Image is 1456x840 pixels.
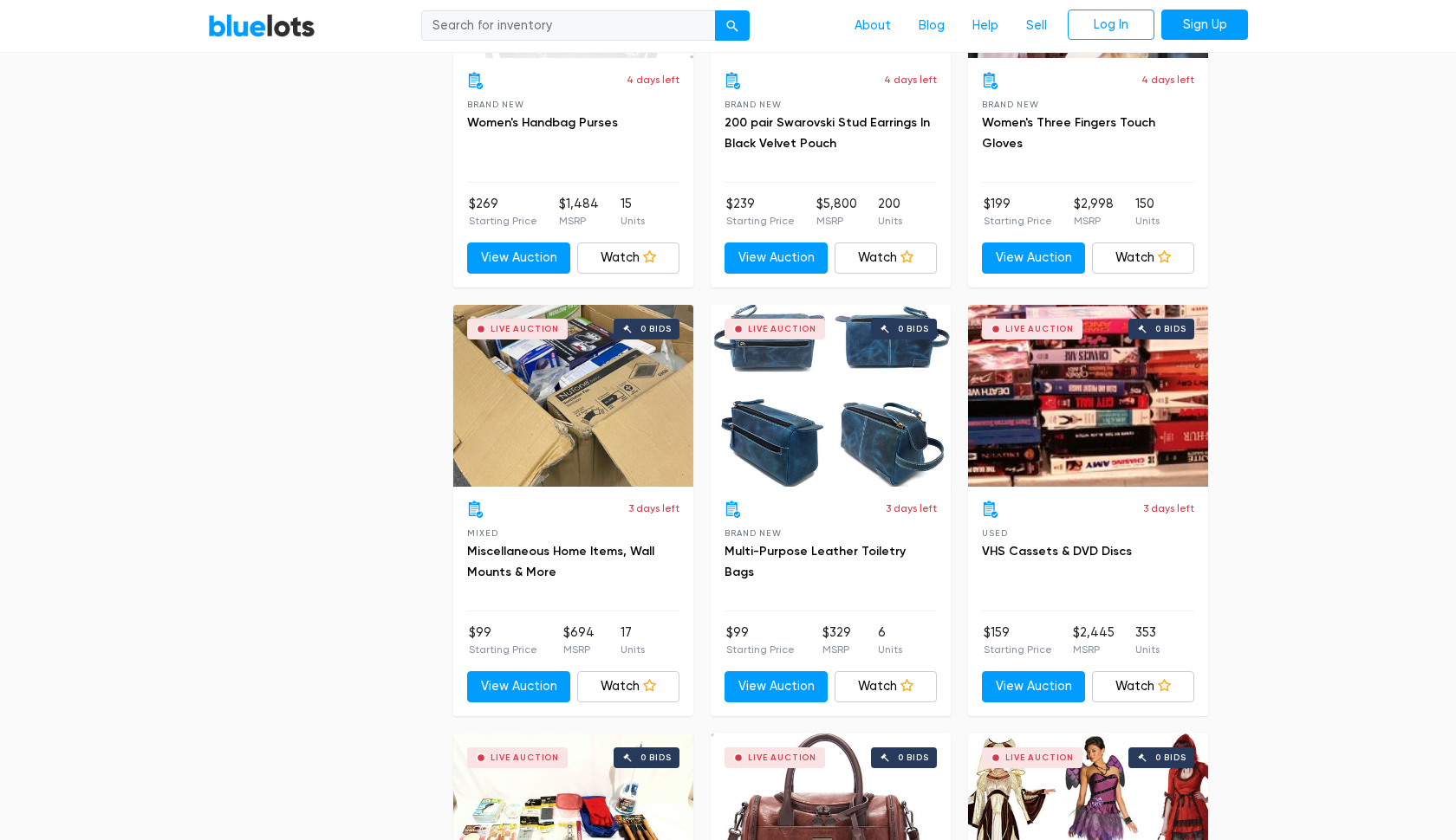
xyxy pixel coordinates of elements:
[725,528,781,538] span: Brand New
[959,10,1012,42] a: Help
[621,642,645,657] p: Units
[491,325,559,333] div: Live Auction
[822,624,851,658] li: $329
[725,544,906,579] a: Multi-Purpose Leather Toiletry Bags
[1005,325,1074,333] div: Live Auction
[559,213,599,229] p: MSRP
[640,753,672,762] div: 0 bids
[563,624,595,658] li: $694
[1012,10,1061,42] a: Sell
[467,242,570,274] a: View Auction
[627,72,679,87] p: 4 days left
[748,753,816,762] div: Live Auction
[898,325,929,333] div: 0 bids
[1155,325,1186,333] div: 0 bids
[1135,195,1160,229] li: 150
[640,325,672,333] div: 0 bids
[984,213,1052,229] p: Starting Price
[835,671,938,702] a: Watch
[1068,10,1154,41] a: Log In
[1143,501,1194,516] p: 3 days left
[491,753,559,762] div: Live Auction
[1074,213,1114,229] p: MSRP
[898,753,929,762] div: 0 bids
[982,528,1007,538] span: Used
[725,100,781,109] span: Brand New
[726,642,795,657] p: Starting Price
[421,10,716,42] input: Search for inventory
[467,671,570,702] a: View Auction
[822,642,851,657] p: MSRP
[878,213,902,229] p: Units
[559,195,599,229] li: $1,484
[469,195,537,229] li: $269
[469,624,537,658] li: $99
[835,242,938,274] a: Watch
[884,72,937,87] p: 4 days left
[1141,72,1194,87] p: 4 days left
[208,13,315,38] a: BlueLots
[711,305,951,487] a: Live Auction 0 bids
[841,10,905,42] a: About
[1092,671,1195,702] a: Watch
[984,195,1052,229] li: $199
[982,100,1038,109] span: Brand New
[726,213,795,229] p: Starting Price
[816,195,857,229] li: $5,800
[878,624,902,658] li: 6
[577,242,680,274] a: Watch
[467,115,618,130] a: Women's Handbag Purses
[577,671,680,702] a: Watch
[1074,195,1114,229] li: $2,998
[1073,624,1115,658] li: $2,445
[1135,642,1160,657] p: Units
[816,213,857,229] p: MSRP
[982,242,1085,274] a: View Auction
[621,624,645,658] li: 17
[628,501,679,516] p: 3 days left
[725,242,828,274] a: View Auction
[982,115,1155,151] a: Women's Three Fingers Touch Gloves
[886,501,937,516] p: 3 days left
[467,544,654,579] a: Miscellaneous Home Items, Wall Mounts & More
[984,624,1052,658] li: $159
[1073,642,1115,657] p: MSRP
[748,325,816,333] div: Live Auction
[469,642,537,657] p: Starting Price
[726,195,795,229] li: $239
[1005,753,1074,762] div: Live Auction
[1135,213,1160,229] p: Units
[1161,10,1248,41] a: Sign Up
[725,671,828,702] a: View Auction
[984,642,1052,657] p: Starting Price
[1155,753,1186,762] div: 0 bids
[621,195,645,229] li: 15
[905,10,959,42] a: Blog
[878,195,902,229] li: 200
[726,624,795,658] li: $99
[467,100,523,109] span: Brand New
[878,642,902,657] p: Units
[467,528,497,538] span: Mixed
[968,305,1208,487] a: Live Auction 0 bids
[982,544,1132,559] a: VHS Cassets & DVD Discs
[621,213,645,229] p: Units
[563,642,595,657] p: MSRP
[725,115,930,151] a: 200 pair Swarovski Stud Earrings In Black Velvet Pouch
[982,671,1085,702] a: View Auction
[469,213,537,229] p: Starting Price
[1092,242,1195,274] a: Watch
[1135,624,1160,658] li: 353
[453,305,693,487] a: Live Auction 0 bids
